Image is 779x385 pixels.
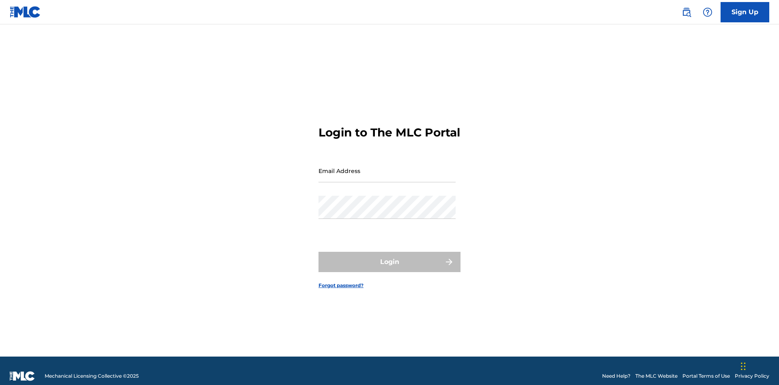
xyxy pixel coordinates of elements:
span: Mechanical Licensing Collective © 2025 [45,372,139,380]
a: Privacy Policy [735,372,769,380]
iframe: Chat Widget [738,346,779,385]
a: Forgot password? [318,282,364,289]
a: Sign Up [721,2,769,22]
h3: Login to The MLC Portal [318,125,460,140]
a: Public Search [678,4,695,20]
a: The MLC Website [635,372,678,380]
a: Portal Terms of Use [682,372,730,380]
img: help [703,7,712,17]
img: MLC Logo [10,6,41,18]
div: Help [699,4,716,20]
img: logo [10,371,35,381]
div: Drag [741,354,746,379]
a: Need Help? [602,372,631,380]
img: search [682,7,691,17]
